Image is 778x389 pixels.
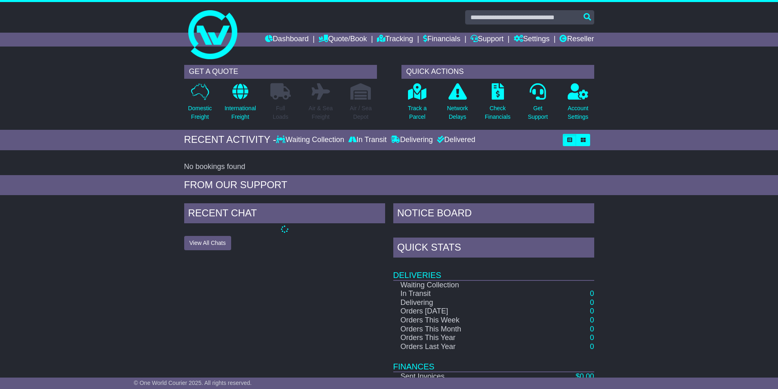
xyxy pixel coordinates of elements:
[393,316,533,325] td: Orders This Week
[527,83,548,126] a: GetSupport
[393,351,594,372] td: Finances
[393,298,533,307] td: Delivering
[484,83,511,126] a: CheckFinancials
[389,136,435,144] div: Delivering
[184,179,594,191] div: FROM OUR SUPPORT
[590,316,594,324] a: 0
[568,104,589,121] p: Account Settings
[377,33,413,47] a: Tracking
[134,380,252,386] span: © One World Courier 2025. All rights reserved.
[401,65,594,79] div: QUICK ACTIONS
[309,104,333,121] p: Air & Sea Freight
[590,289,594,298] a: 0
[485,104,510,121] p: Check Financials
[590,342,594,351] a: 0
[346,136,389,144] div: In Transit
[560,33,594,47] a: Reseller
[590,298,594,307] a: 0
[393,307,533,316] td: Orders [DATE]
[188,104,212,121] p: Domestic Freight
[423,33,460,47] a: Financials
[184,203,385,225] div: RECENT CHAT
[224,83,256,126] a: InternationalFreight
[590,325,594,333] a: 0
[276,136,346,144] div: Waiting Collection
[225,104,256,121] p: International Freight
[408,104,427,121] p: Track a Parcel
[435,136,475,144] div: Delivered
[528,104,548,121] p: Get Support
[184,162,594,171] div: No bookings found
[184,134,276,146] div: RECENT ACTIVITY -
[580,372,594,380] span: 0.00
[514,33,550,47] a: Settings
[393,203,594,225] div: NOTICE BOARD
[590,307,594,315] a: 0
[393,260,594,280] td: Deliveries
[265,33,309,47] a: Dashboard
[350,104,372,121] p: Air / Sea Depot
[470,33,504,47] a: Support
[393,333,533,342] td: Orders This Year
[393,289,533,298] td: In Transit
[393,325,533,334] td: Orders This Month
[446,83,468,126] a: NetworkDelays
[393,372,533,381] td: Sent Invoices
[393,280,533,290] td: Waiting Collection
[447,104,468,121] p: Network Delays
[187,83,212,126] a: DomesticFreight
[184,236,231,250] button: View All Chats
[393,342,533,351] td: Orders Last Year
[393,238,594,260] div: Quick Stats
[184,65,377,79] div: GET A QUOTE
[575,372,594,380] a: $0.00
[567,83,589,126] a: AccountSettings
[319,33,367,47] a: Quote/Book
[590,333,594,342] a: 0
[270,104,291,121] p: Full Loads
[408,83,427,126] a: Track aParcel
